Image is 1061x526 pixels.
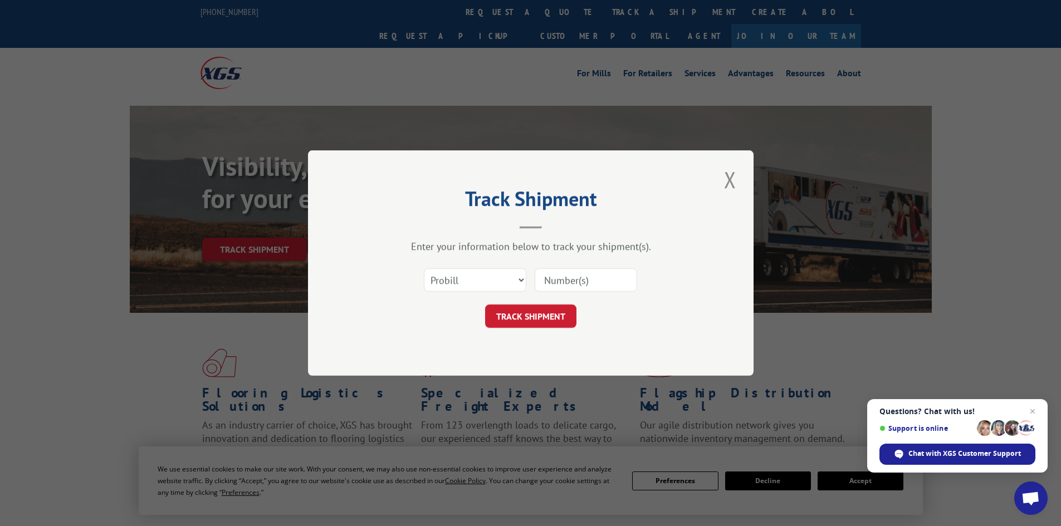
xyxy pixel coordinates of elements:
[364,240,698,253] div: Enter your information below to track your shipment(s).
[879,444,1035,465] span: Chat with XGS Customer Support
[485,304,576,328] button: TRACK SHIPMENT
[879,424,973,432] span: Support is online
[535,268,637,292] input: Number(s)
[1014,481,1048,515] a: Open chat
[364,191,698,212] h2: Track Shipment
[908,449,1021,459] span: Chat with XGS Customer Support
[721,164,740,195] button: Close modal
[879,407,1035,416] span: Questions? Chat with us!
